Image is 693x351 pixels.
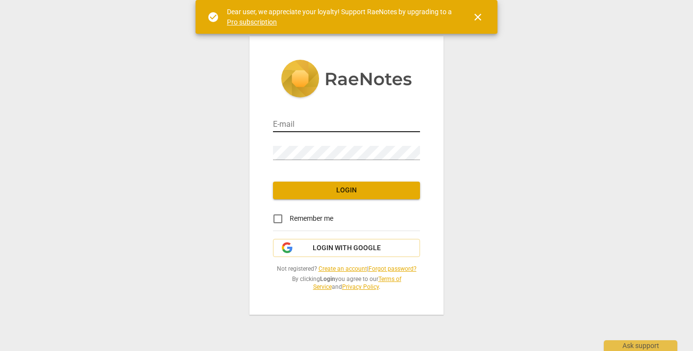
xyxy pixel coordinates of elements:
[466,5,490,29] button: Close
[319,265,367,272] a: Create an account
[273,275,420,291] span: By clicking you agree to our and .
[320,276,335,282] b: Login
[342,283,379,290] a: Privacy Policy
[281,60,412,100] img: 5ac2273c67554f335776073100b6d88f.svg
[227,18,277,26] a: Pro subscription
[273,182,420,199] button: Login
[227,7,454,27] div: Dear user, we appreciate your loyalty! Support RaeNotes by upgrading to a
[207,11,219,23] span: check_circle
[273,265,420,273] span: Not registered? |
[281,186,412,195] span: Login
[313,243,381,253] span: Login with Google
[369,265,417,272] a: Forgot password?
[290,213,333,224] span: Remember me
[472,11,484,23] span: close
[273,239,420,257] button: Login with Google
[313,276,401,291] a: Terms of Service
[604,340,677,351] div: Ask support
